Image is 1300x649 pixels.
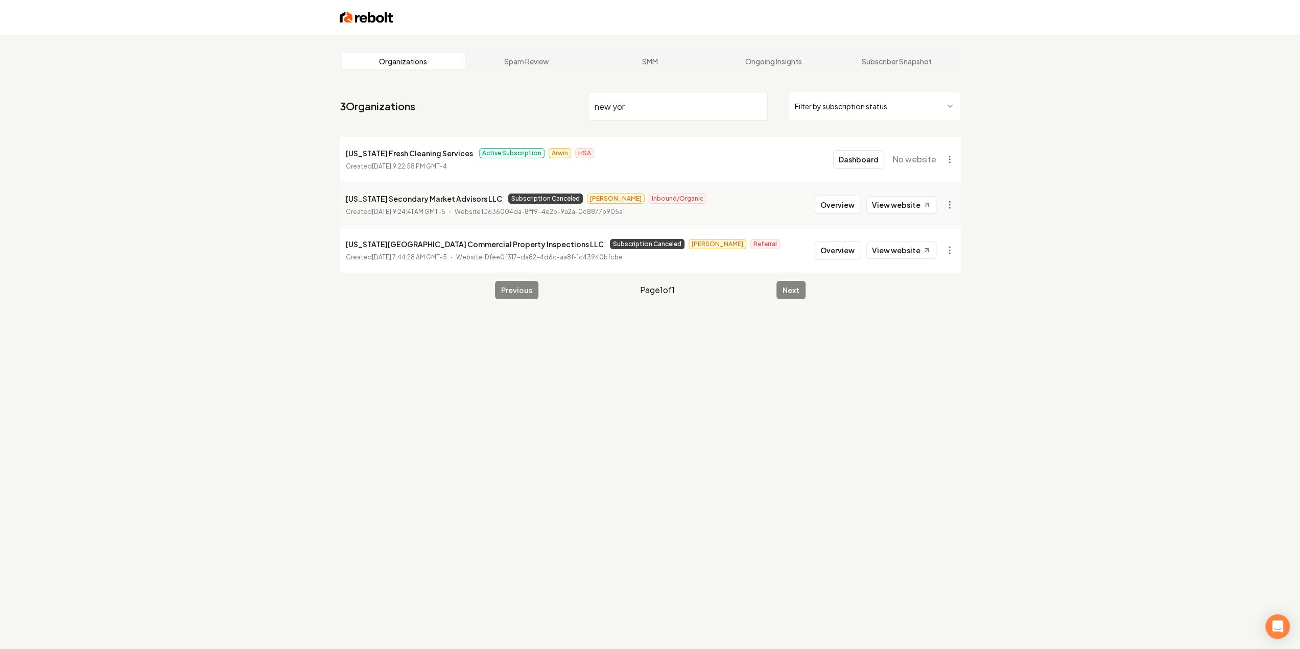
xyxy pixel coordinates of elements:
a: 3Organizations [340,99,415,113]
p: [US_STATE][GEOGRAPHIC_DATA] Commercial Property Inspections LLC [346,238,604,250]
a: Organizations [342,53,465,69]
button: Overview [815,241,860,259]
span: Subscription Canceled [610,239,684,249]
span: Page 1 of 1 [640,284,675,296]
span: Referral [750,239,780,249]
p: Created [346,252,447,262]
p: Website ID fee0f317-da82-4d6c-aa8f-1c43940bfcbe [456,252,623,262]
span: [PERSON_NAME] [689,239,746,249]
p: Created [346,161,447,172]
div: Open Intercom Messenger [1265,614,1290,639]
button: Dashboard [833,150,884,169]
img: Rebolt Logo [340,10,393,25]
a: View website [866,196,936,213]
input: Search by name or ID [588,92,768,121]
p: Created [346,207,445,217]
span: Subscription Canceled [508,194,583,204]
span: HSA [575,148,594,158]
time: [DATE] 9:22:58 PM GMT-4 [372,162,447,170]
p: Website ID 636004da-8ff9-4e2b-9a2a-0c8877b905a1 [455,207,625,217]
a: View website [866,242,936,259]
span: [PERSON_NAME] [587,194,645,204]
a: Ongoing Insights [712,53,835,69]
a: Spam Review [465,53,588,69]
p: [US_STATE] Secondary Market Advisors LLC [346,193,502,205]
p: [US_STATE] Fresh Cleaning Services [346,147,473,159]
a: Subscriber Snapshot [835,53,959,69]
button: Overview [815,196,860,214]
a: SMM [588,53,712,69]
span: Inbound/Organic [649,194,706,204]
time: [DATE] 9:24:41 AM GMT-5 [372,208,445,215]
span: No website [892,153,936,165]
span: Arwin [549,148,571,158]
time: [DATE] 7:44:28 AM GMT-5 [372,253,447,261]
span: Active Subscription [479,148,545,158]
